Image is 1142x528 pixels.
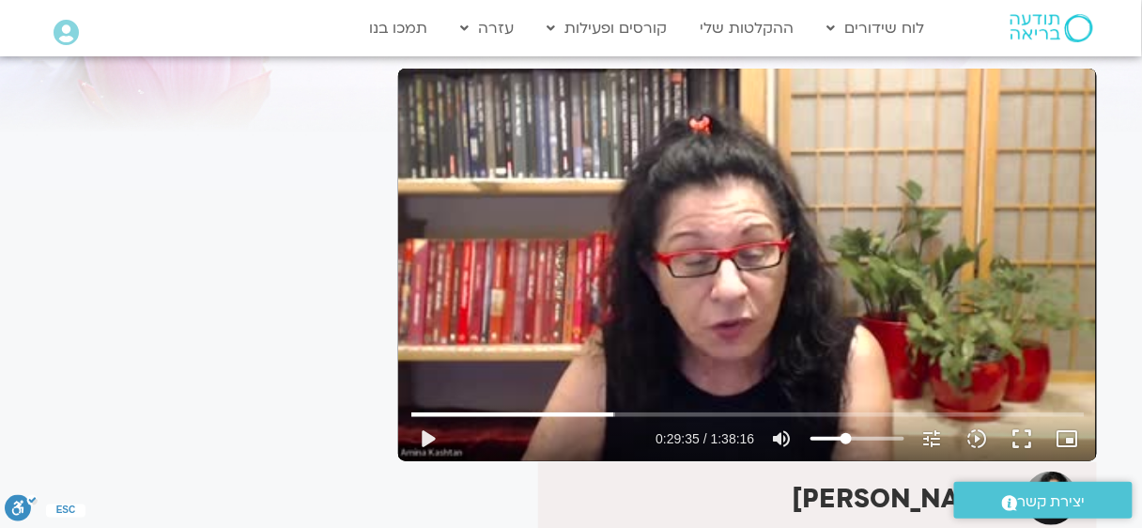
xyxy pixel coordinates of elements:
a: קורסים ופעילות [538,10,677,46]
a: יצירת קשר [954,482,1133,519]
a: תמכו בנו [361,10,438,46]
a: עזרה [452,10,524,46]
strong: [PERSON_NAME] [792,481,1011,517]
a: לוח שידורים [818,10,934,46]
span: יצירת קשר [1018,489,1086,515]
a: ההקלטות שלי [691,10,804,46]
img: תודעה בריאה [1011,14,1093,42]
